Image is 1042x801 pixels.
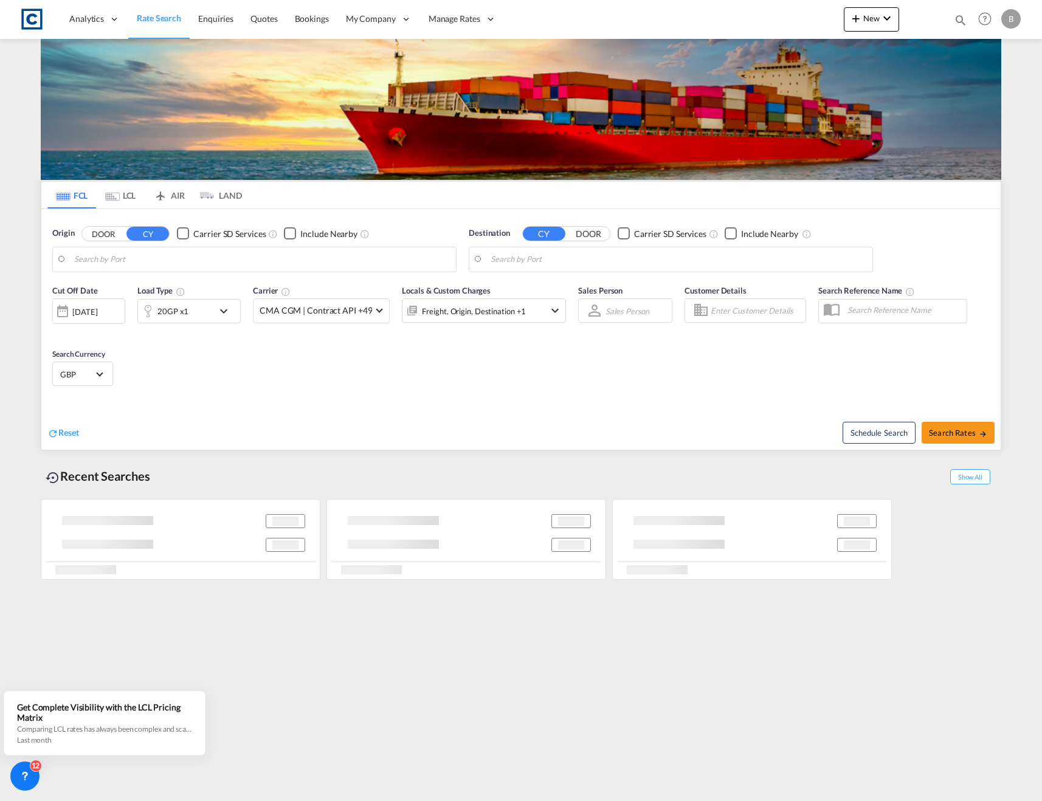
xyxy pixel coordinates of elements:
[422,303,526,320] div: Freight Origin Destination Factory Stuffing
[268,229,278,239] md-icon: Unchecked: Search for CY (Container Yard) services for all selected carriers.Checked : Search for...
[137,13,181,23] span: Rate Search
[300,228,357,240] div: Include Nearby
[52,323,61,339] md-datepicker: Select
[844,7,899,32] button: icon-plus 400-fgNewicon-chevron-down
[198,13,233,24] span: Enquiries
[52,286,98,295] span: Cut Off Date
[711,301,802,320] input: Enter Customer Details
[250,13,277,24] span: Quotes
[46,470,60,485] md-icon: icon-backup-restore
[72,306,97,317] div: [DATE]
[402,298,566,323] div: Freight Origin Destination Factory Stuffingicon-chevron-down
[905,287,915,297] md-icon: Your search will be saved by the below given name
[880,11,894,26] md-icon: icon-chevron-down
[725,227,798,240] md-checkbox: Checkbox No Ink
[82,227,125,241] button: DOOR
[402,286,491,295] span: Locals & Custom Charges
[709,229,719,239] md-icon: Unchecked: Search for CY (Container Yard) services for all selected carriers.Checked : Search for...
[929,428,987,438] span: Search Rates
[18,5,46,33] img: 1fdb9190129311efbfaf67cbb4249bed.jpeg
[137,299,241,323] div: 20GP x1icon-chevron-down
[346,13,396,25] span: My Company
[52,227,74,239] span: Origin
[193,182,242,208] md-tab-item: LAND
[979,430,987,438] md-icon: icon-arrow-right
[491,250,866,269] input: Search by Port
[177,227,266,240] md-checkbox: Checkbox No Ink
[96,182,145,208] md-tab-item: LCL
[685,286,746,295] span: Customer Details
[950,469,990,484] span: Show All
[145,182,193,208] md-tab-item: AIR
[618,227,706,240] md-checkbox: Checkbox No Ink
[295,13,329,24] span: Bookings
[578,286,623,295] span: Sales Person
[157,303,188,320] div: 20GP x1
[634,228,706,240] div: Carrier SD Services
[41,462,155,490] div: Recent Searches
[849,11,863,26] md-icon: icon-plus 400-fg
[548,303,562,318] md-icon: icon-chevron-down
[52,298,125,324] div: [DATE]
[41,39,1001,180] img: LCL+%26+FCL+BACKGROUND.png
[60,369,94,380] span: GBP
[41,209,1001,450] div: Origin DOOR CY Checkbox No InkUnchecked: Search for CY (Container Yard) services for all selected...
[58,427,79,438] span: Reset
[193,228,266,240] div: Carrier SD Services
[567,227,610,241] button: DOOR
[818,286,915,295] span: Search Reference Name
[69,13,104,25] span: Analytics
[216,304,237,318] md-icon: icon-chevron-down
[469,227,510,239] span: Destination
[604,302,650,320] md-select: Sales Person
[47,182,96,208] md-tab-item: FCL
[1001,9,1021,29] div: B
[360,229,370,239] md-icon: Unchecked: Ignores neighbouring ports when fetching rates.Checked : Includes neighbouring ports w...
[975,9,1001,30] div: Help
[47,182,242,208] md-pagination-wrapper: Use the left and right arrow keys to navigate between tabs
[741,228,798,240] div: Include Nearby
[849,13,894,23] span: New
[843,422,916,444] button: Note: By default Schedule search will only considerorigin ports, destination ports and cut off da...
[153,188,168,198] md-icon: icon-airplane
[47,428,58,439] md-icon: icon-refresh
[47,427,79,440] div: icon-refreshReset
[954,13,967,27] md-icon: icon-magnify
[922,422,995,444] button: Search Ratesicon-arrow-right
[126,227,169,241] button: CY
[52,349,105,359] span: Search Currency
[954,13,967,32] div: icon-magnify
[260,304,372,317] span: CMA CGM | Contract API +49
[975,9,995,29] span: Help
[137,286,185,295] span: Load Type
[74,250,450,269] input: Search by Port
[284,227,357,240] md-checkbox: Checkbox No Ink
[59,365,106,383] md-select: Select Currency: £ GBPUnited Kingdom Pound
[429,13,480,25] span: Manage Rates
[802,229,812,239] md-icon: Unchecked: Ignores neighbouring ports when fetching rates.Checked : Includes neighbouring ports w...
[253,286,291,295] span: Carrier
[523,227,565,241] button: CY
[841,301,967,319] input: Search Reference Name
[281,287,291,297] md-icon: The selected Trucker/Carrierwill be displayed in the rate results If the rates are from another f...
[176,287,185,297] md-icon: icon-information-outline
